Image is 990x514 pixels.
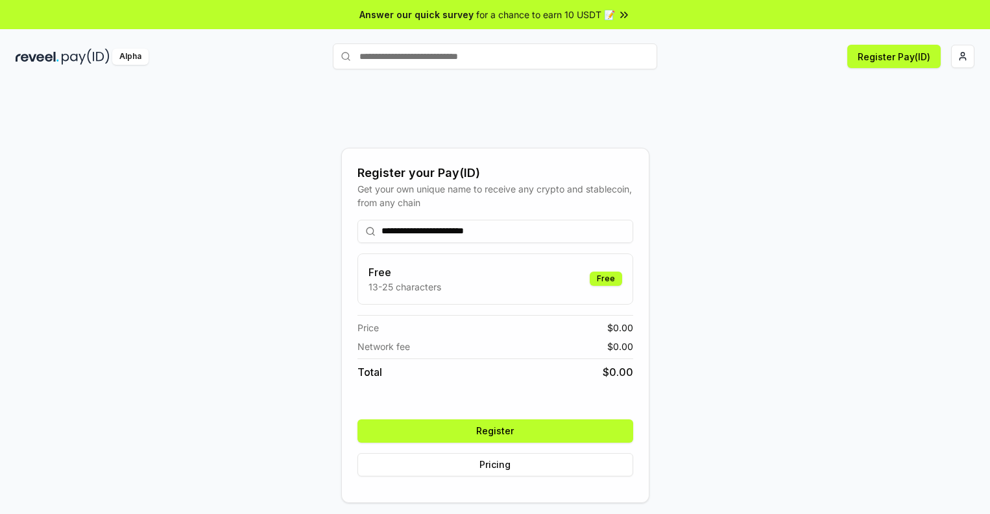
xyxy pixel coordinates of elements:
[62,49,110,65] img: pay_id
[357,364,382,380] span: Total
[607,321,633,334] span: $ 0.00
[368,280,441,294] p: 13-25 characters
[607,340,633,353] span: $ 0.00
[476,8,615,21] span: for a chance to earn 10 USDT 📝
[357,340,410,353] span: Network fee
[368,264,441,280] h3: Free
[590,272,622,286] div: Free
[357,321,379,334] span: Price
[357,182,633,209] div: Get your own unique name to receive any crypto and stablecoin, from any chain
[357,419,633,443] button: Register
[16,49,59,65] img: reveel_dark
[357,453,633,476] button: Pricing
[112,49,149,65] div: Alpha
[357,164,633,182] div: Register your Pay(ID)
[603,364,633,380] span: $ 0.00
[847,45,941,68] button: Register Pay(ID)
[359,8,474,21] span: Answer our quick survey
